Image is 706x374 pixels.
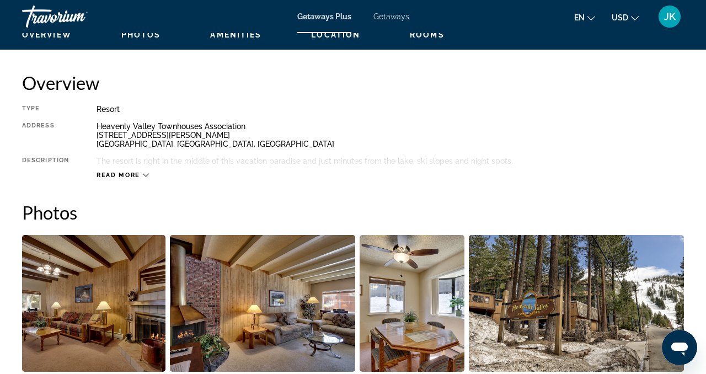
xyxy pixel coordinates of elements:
[22,157,69,165] div: Description
[373,12,409,21] a: Getaways
[22,122,69,148] div: Address
[97,171,149,179] button: Read more
[22,2,132,31] a: Travorium
[121,30,161,40] button: Photos
[311,30,360,40] button: Location
[410,30,445,40] button: Rooms
[410,30,445,39] span: Rooms
[22,72,684,94] h2: Overview
[664,11,676,22] span: JK
[22,30,72,40] button: Overview
[655,5,684,28] button: User Menu
[121,30,161,39] span: Photos
[22,30,72,39] span: Overview
[574,13,585,22] span: en
[612,13,628,22] span: USD
[210,30,261,40] button: Amenities
[612,9,639,25] button: Change currency
[97,172,140,179] span: Read more
[97,122,684,148] div: Heavenly Valley Townhouses Association [STREET_ADDRESS][PERSON_NAME] [GEOGRAPHIC_DATA], [GEOGRAPH...
[170,234,355,372] button: Open full-screen image slider
[22,105,69,114] div: Type
[97,105,684,114] div: Resort
[360,234,464,372] button: Open full-screen image slider
[210,30,261,39] span: Amenities
[469,234,684,372] button: Open full-screen image slider
[297,12,351,21] a: Getaways Plus
[22,234,165,372] button: Open full-screen image slider
[311,30,360,39] span: Location
[662,330,697,365] iframe: Button to launch messaging window
[22,201,684,223] h2: Photos
[574,9,595,25] button: Change language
